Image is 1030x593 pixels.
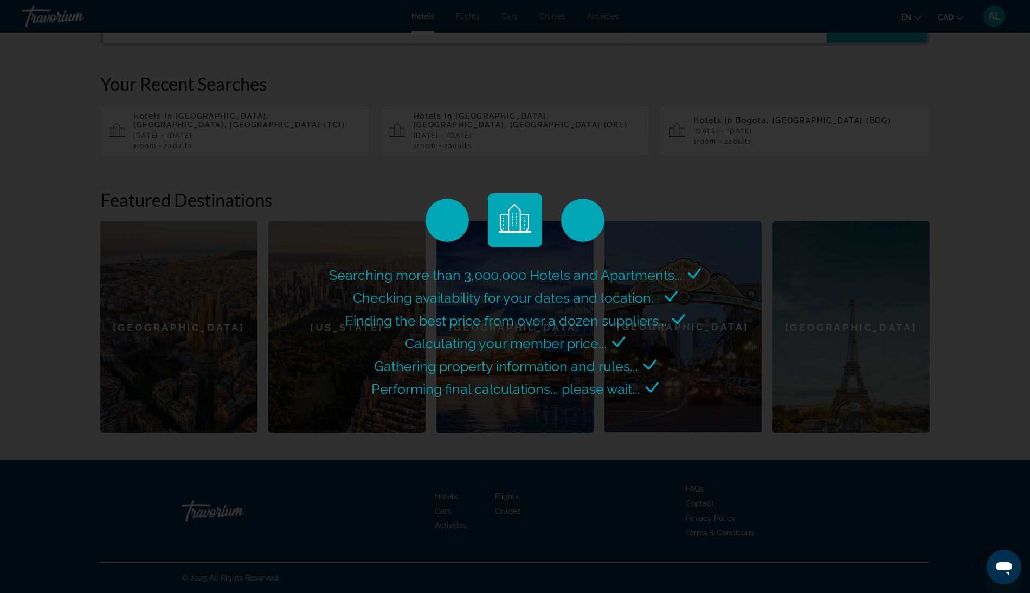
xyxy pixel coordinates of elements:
span: Performing final calculations... please wait... [371,381,640,397]
iframe: Button to launch messaging window [987,550,1021,584]
span: Calculating your member price... [405,335,607,352]
span: Checking availability for your dates and location... [353,290,659,306]
span: Searching more than 3,000,000 Hotels and Apartments... [329,267,683,283]
span: Gathering property information and rules... [374,358,638,374]
span: Finding the best price from over a dozen suppliers... [345,313,667,329]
